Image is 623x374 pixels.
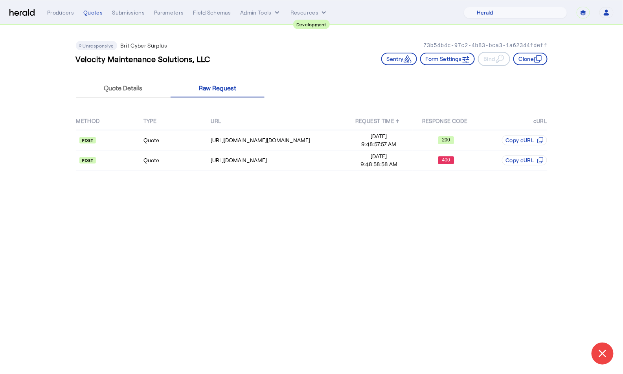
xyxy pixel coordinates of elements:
[480,112,547,130] th: cURL
[345,132,412,140] span: [DATE]
[293,20,330,29] div: Development
[211,136,345,144] div: [URL][DOMAIN_NAME][DOMAIN_NAME]
[502,155,547,165] button: Copy cURL
[211,156,345,164] div: [URL][DOMAIN_NAME]
[83,9,103,16] div: Quotes
[513,53,548,65] button: Clone
[345,152,412,160] span: [DATE]
[290,9,328,16] button: Resources dropdown menu
[396,117,399,124] span: ↑
[112,9,145,16] div: Submissions
[423,42,547,49] p: 73b54b4c-97c2-4b83-bca3-1a62344fdeff
[442,137,450,143] text: 200
[76,53,211,64] h3: Velocity Maintenance Solutions, LLC
[199,85,236,91] span: Raw Request
[47,9,74,16] div: Producers
[413,112,480,130] th: RESPONSE CODE
[9,9,35,16] img: Herald Logo
[76,112,143,130] th: METHOD
[143,130,210,150] td: Quote
[478,52,510,66] button: Bind
[143,112,210,130] th: TYPE
[345,112,412,130] th: REQUEST TIME
[240,9,281,16] button: internal dropdown menu
[345,160,412,168] span: 9:48:58:58 AM
[210,112,345,130] th: URL
[143,150,210,170] td: Quote
[502,135,547,145] button: Copy cURL
[442,157,450,163] text: 400
[381,53,417,65] button: Sentry
[420,53,475,65] button: Form Settings
[83,43,114,48] span: Unresponsive
[193,9,231,16] div: Field Schemas
[154,9,184,16] div: Parameters
[120,42,167,49] p: Brit Cyber Surplus
[104,85,142,91] span: Quote Details
[345,140,412,148] span: 9:48:57:57 AM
